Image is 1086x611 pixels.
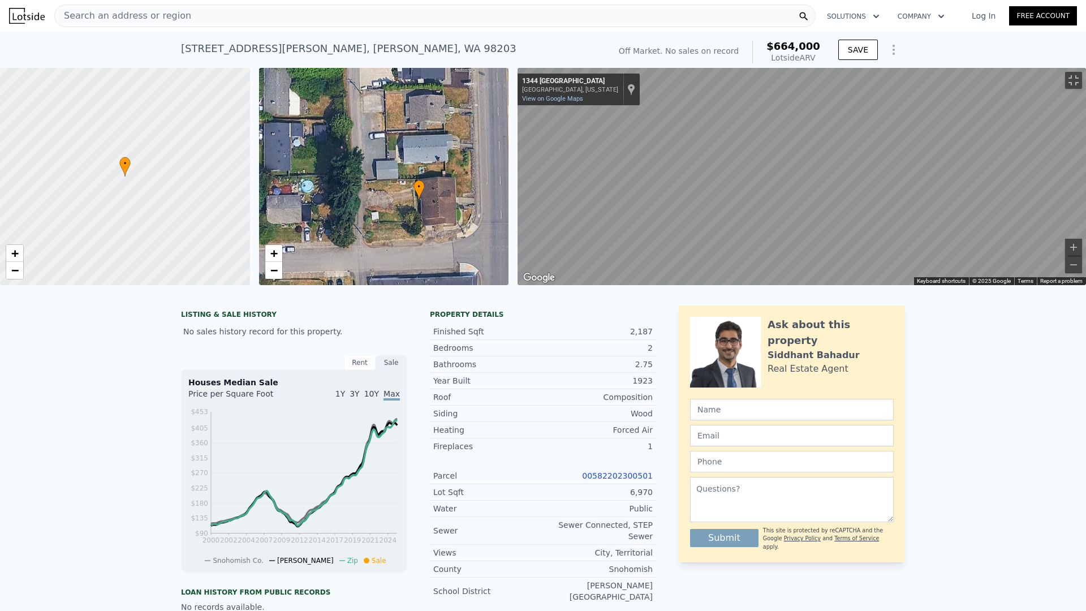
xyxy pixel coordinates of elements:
button: Solutions [818,6,889,27]
div: Public [543,503,653,514]
a: Zoom out [6,262,23,279]
a: Report a problem [1040,278,1083,284]
div: 1344 [GEOGRAPHIC_DATA] [522,77,618,86]
div: Siding [433,408,543,419]
div: School District [433,586,543,597]
a: Privacy Policy [784,535,821,541]
div: Map [518,68,1086,285]
span: Search an address or region [55,9,191,23]
tspan: 2002 [220,536,238,544]
div: • [413,180,425,200]
span: 3Y [350,389,359,398]
div: Snohomish [543,563,653,575]
div: Real Estate Agent [768,362,848,376]
div: Parcel [433,470,543,481]
div: Rent [344,355,376,370]
div: City, Territorial [543,547,653,558]
input: Phone [690,451,894,472]
tspan: $405 [191,424,208,432]
tspan: 2017 [326,536,344,544]
div: Ask about this property [768,317,894,348]
tspan: 2012 [291,536,308,544]
tspan: $135 [191,514,208,522]
div: Sewer [433,525,543,536]
div: 2,187 [543,326,653,337]
tspan: $315 [191,454,208,462]
div: Houses Median Sale [188,377,400,388]
span: 1Y [335,389,345,398]
div: Loan history from public records [181,588,407,597]
a: View on Google Maps [522,95,583,102]
tspan: 2024 [380,536,397,544]
span: Zip [347,557,358,565]
input: Email [690,425,894,446]
button: Toggle fullscreen view [1065,72,1082,89]
div: Property details [430,310,656,319]
span: − [11,263,19,277]
div: LISTING & SALE HISTORY [181,310,407,321]
div: Siddhant Bahadur [768,348,860,362]
button: Submit [690,529,759,547]
button: Company [889,6,954,27]
div: [PERSON_NAME][GEOGRAPHIC_DATA] [543,580,653,603]
div: Sewer Connected, STEP Sewer [543,519,653,542]
img: Google [520,270,558,285]
div: 1 [543,441,653,452]
span: $664,000 [766,40,820,52]
span: Max [383,389,400,401]
tspan: $90 [195,530,208,537]
input: Name [690,399,894,420]
div: Water [433,503,543,514]
button: Zoom in [1065,239,1082,256]
a: Zoom in [265,245,282,262]
a: Open this area in Google Maps (opens a new window) [520,270,558,285]
tspan: 2007 [256,536,273,544]
div: Fireplaces [433,441,543,452]
div: 1923 [543,375,653,386]
div: Roof [433,391,543,403]
tspan: 2004 [238,536,255,544]
div: Bedrooms [433,342,543,354]
span: + [11,246,19,260]
div: No sales history record for this property. [181,321,407,342]
tspan: $360 [191,439,208,447]
tspan: 2014 [308,536,326,544]
div: [STREET_ADDRESS][PERSON_NAME] , [PERSON_NAME] , WA 98203 [181,41,516,57]
span: − [270,263,277,277]
span: • [413,182,425,192]
div: Composition [543,391,653,403]
img: Lotside [9,8,45,24]
tspan: 2019 [344,536,361,544]
a: Log In [958,10,1009,21]
a: Zoom out [265,262,282,279]
div: Bathrooms [433,359,543,370]
div: • [119,157,131,177]
span: + [270,246,277,260]
button: SAVE [838,40,878,60]
tspan: 2021 [361,536,379,544]
span: • [119,158,131,169]
span: Sale [372,557,386,565]
span: Snohomish Co. [213,557,264,565]
div: [GEOGRAPHIC_DATA], [US_STATE] [522,86,618,93]
div: Wood [543,408,653,419]
div: Lotside ARV [766,52,820,63]
div: Off Market. No sales on record [619,45,739,57]
span: © 2025 Google [972,278,1011,284]
a: Show location on map [627,83,635,96]
span: 10Y [364,389,379,398]
div: 2.75 [543,359,653,370]
button: Show Options [882,38,905,61]
tspan: $180 [191,500,208,507]
a: Zoom in [6,245,23,262]
tspan: 2000 [202,536,220,544]
tspan: $225 [191,484,208,492]
a: 00582202300501 [582,471,653,480]
div: Heating [433,424,543,436]
div: Year Built [433,375,543,386]
div: Forced Air [543,424,653,436]
button: Zoom out [1065,256,1082,273]
tspan: $270 [191,469,208,477]
div: Sale [376,355,407,370]
div: 6,970 [543,487,653,498]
